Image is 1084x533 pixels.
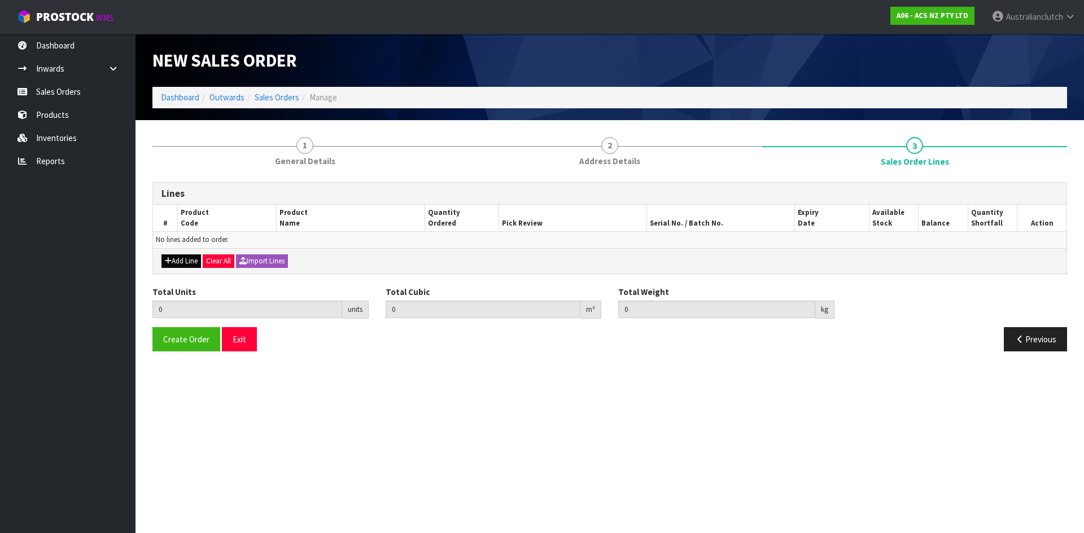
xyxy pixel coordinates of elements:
[968,205,1017,231] th: Quantity Shortfall
[161,92,199,103] a: Dashboard
[580,301,601,319] div: m³
[1017,205,1067,231] th: Action
[601,137,618,154] span: 2
[386,286,430,298] label: Total Cubic
[647,205,795,231] th: Serial No. / Batch No.
[906,137,923,154] span: 3
[152,286,196,298] label: Total Units
[152,174,1067,360] span: Sales Order Lines
[425,205,499,231] th: Quantity Ordered
[222,327,257,351] button: Exit
[152,301,342,318] input: Total Units
[203,254,234,268] button: Clear All
[153,205,178,231] th: #
[881,156,949,168] span: Sales Order Lines
[309,92,337,103] span: Manage
[153,232,1066,248] td: No lines added to order.
[277,205,425,231] th: Product Name
[618,301,815,318] input: Total Weight
[255,92,299,103] a: Sales Orders
[163,334,209,345] span: Create Order
[1004,327,1067,351] button: Previous
[161,188,1058,199] h3: Lines
[152,49,297,72] span: New Sales Order
[96,12,113,23] small: WMS
[275,155,335,167] span: General Details
[1006,11,1063,22] span: Australianclutch
[897,11,968,20] strong: A06 - ACS NZ PTY LTD
[386,301,581,318] input: Total Cubic
[296,137,313,154] span: 1
[152,327,220,351] button: Create Order
[618,286,669,298] label: Total Weight
[795,205,869,231] th: Expiry Date
[869,205,918,231] th: Available Stock
[209,92,244,103] a: Outwards
[178,205,277,231] th: Product Code
[499,205,646,231] th: Pick Review
[815,301,834,319] div: kg
[161,254,201,268] button: Add Line
[919,205,968,231] th: Balance
[236,254,288,268] button: Import Lines
[342,301,369,319] div: units
[17,10,31,24] img: cube-alt.png
[36,10,94,24] span: ProStock
[579,155,640,167] span: Address Details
